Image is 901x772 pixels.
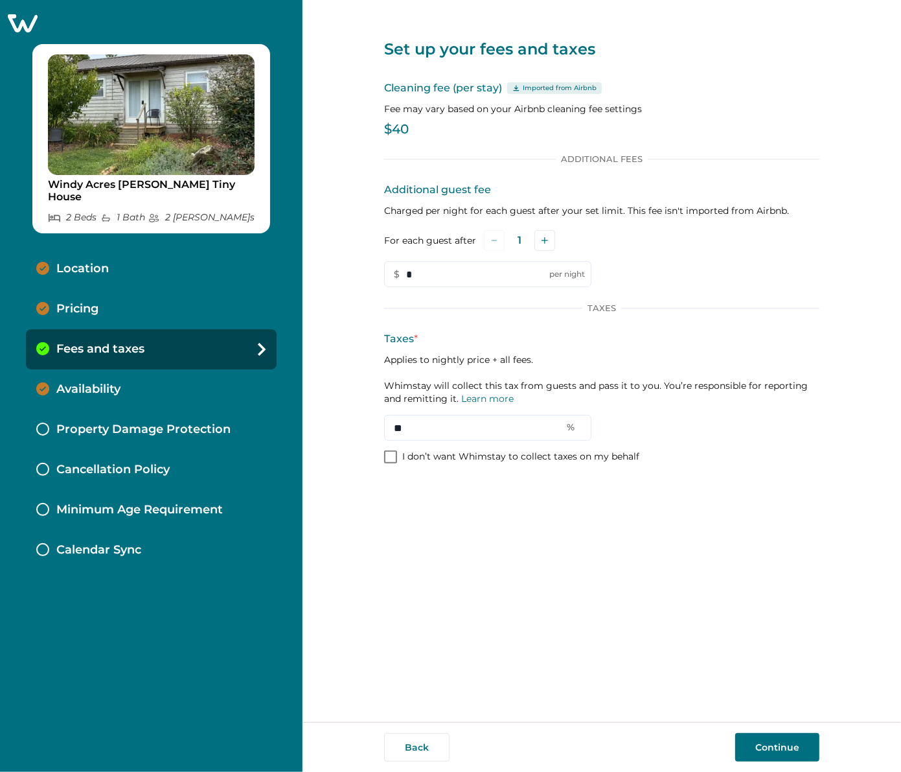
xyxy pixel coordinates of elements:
a: Learn more [461,393,514,404]
p: 2 [PERSON_NAME] s [148,212,255,223]
p: I don’t want Whimstay to collect taxes on my behalf [402,450,639,463]
p: Imported from Airbnb [523,83,597,93]
p: Taxes [384,331,819,347]
p: 2 Bed s [48,212,97,223]
p: Applies to nightly price + all fees. Whimstay will collect this tax from guests and pass it to yo... [384,353,819,405]
p: Minimum Age Requirement [56,503,223,517]
button: Continue [735,733,819,762]
p: $40 [384,123,819,136]
p: Additional Fees [556,154,648,164]
button: Subtract [484,230,505,251]
label: For each guest after [384,234,476,248]
p: Set up your fees and taxes [384,39,819,60]
p: Pricing [56,302,98,316]
p: Fees and taxes [56,342,144,357]
button: Back [384,733,450,762]
button: Add [534,230,555,251]
p: Additional guest fee [384,182,819,198]
p: Cancellation Policy [56,463,170,477]
p: Windy Acres [PERSON_NAME] Tiny House [48,178,255,204]
p: Calendar Sync [56,543,141,557]
p: Property Damage Protection [56,423,231,437]
p: 1 [518,234,521,247]
p: Cleaning fee (per stay) [384,80,819,96]
p: Charged per night for each guest after your set limit. This fee isn't imported from Airbnb. [384,204,819,217]
p: Taxes [582,303,621,313]
img: propertyImage_Windy Acres Floyd Tiny House [48,54,255,175]
p: 1 Bath [100,212,145,223]
p: Fee may vary based on your Airbnb cleaning fee settings [384,102,819,115]
p: Location [56,262,109,276]
p: Availability [56,382,120,397]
